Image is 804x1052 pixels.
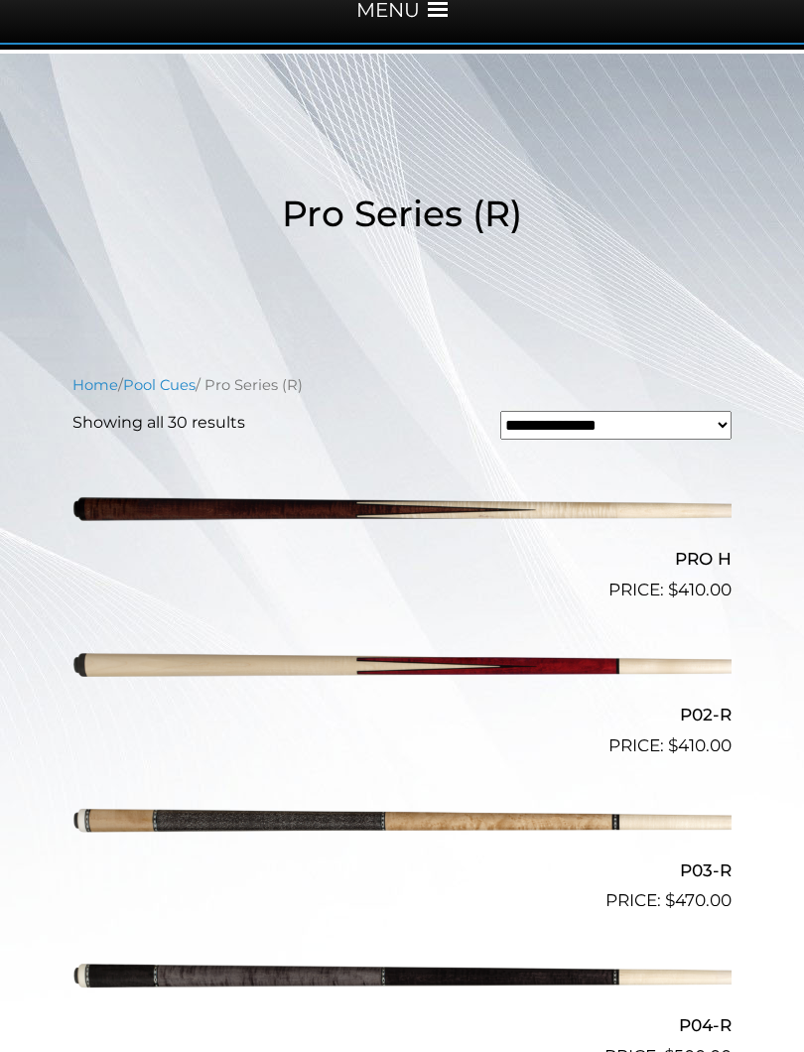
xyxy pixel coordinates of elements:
bdi: 410.00 [668,580,732,599]
select: Shop order [500,411,732,440]
bdi: 410.00 [668,735,732,755]
span: Pro Series (R) [282,192,522,235]
p: Showing all 30 results [72,411,245,435]
nav: Breadcrumb [72,374,732,396]
a: Pool Cues [123,376,196,394]
span: $ [668,735,678,755]
span: $ [665,890,675,910]
img: PRO H [72,456,732,565]
a: PRO H $410.00 [72,456,732,602]
img: P02-R [72,611,732,721]
a: P03-R $470.00 [72,767,732,914]
bdi: 470.00 [665,890,732,910]
a: Home [72,376,118,394]
a: P02-R $410.00 [72,611,732,758]
span: $ [668,580,678,599]
img: P04-R [72,922,732,1031]
img: P03-R [72,767,732,876]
